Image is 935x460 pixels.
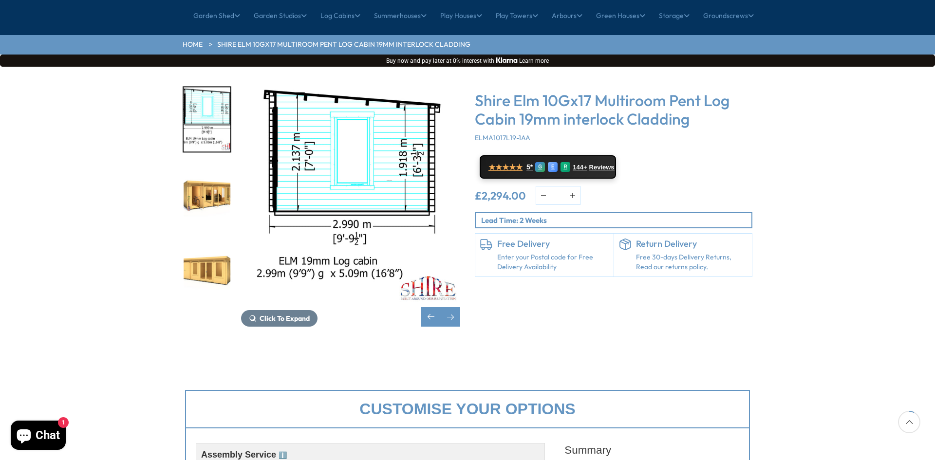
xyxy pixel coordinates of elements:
[496,3,538,28] a: Play Towers
[561,162,570,172] div: R
[260,314,310,323] span: Click To Expand
[659,3,690,28] a: Storage
[421,307,441,327] div: Previous slide
[480,155,616,179] a: ★★★★★ 5* G E R 144+ Reviews
[636,239,748,249] h6: Return Delivery
[279,451,287,459] span: ℹ️
[183,86,231,153] div: 5 / 10
[185,390,750,428] div: Customise your options
[374,3,427,28] a: Summerhouses
[184,164,230,228] img: Elm2990x50909_9x16_8030lifestyle_618a44a7-b09f-4e90-8702-089ea90fcf8a_200x200.jpg
[589,164,615,171] span: Reviews
[184,87,230,152] img: Elm2990x50909_9x16_8INTERNALHT_eb649b63-12b1-4173-b139-2a2ad5162572_200x200.jpg
[193,3,240,28] a: Garden Shed
[241,310,318,327] button: Click To Expand
[475,133,530,142] span: ELMA1017L19-1AA
[183,239,231,305] div: 7 / 10
[183,40,203,50] a: HOME
[217,40,470,50] a: Shire Elm 10Gx17 Multiroom Pent Log Cabin 19mm interlock Cladding
[636,253,748,272] p: Free 30-days Delivery Returns, Read our returns policy.
[475,91,752,129] h3: Shire Elm 10Gx17 Multiroom Pent Log Cabin 19mm interlock Cladding
[254,3,307,28] a: Garden Studios
[241,86,460,305] img: Shire Elm 10Gx17 Multiroom Pent Log Cabin 19mm interlock Cladding - Best Shed
[183,163,231,229] div: 6 / 10
[552,3,582,28] a: Arbours
[441,307,460,327] div: Next slide
[596,3,645,28] a: Green Houses
[475,190,526,201] ins: £2,294.00
[440,3,482,28] a: Play Houses
[573,164,587,171] span: 144+
[497,253,609,272] a: Enter your Postal code for Free Delivery Availability
[241,86,460,327] div: 5 / 10
[497,239,609,249] h6: Free Delivery
[8,421,69,452] inbox-online-store-chat: Shopify online store chat
[184,239,230,304] img: Elm2990x50909_9x16_8-030_6293713e-22e3-486e-9b55-e72e2232688a_200x200.jpg
[703,3,754,28] a: Groundscrews
[488,163,523,172] span: ★★★★★
[535,162,545,172] div: G
[481,215,751,225] p: Lead Time: 2 Weeks
[201,450,287,460] span: Assembly Service
[548,162,558,172] div: E
[320,3,360,28] a: Log Cabins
